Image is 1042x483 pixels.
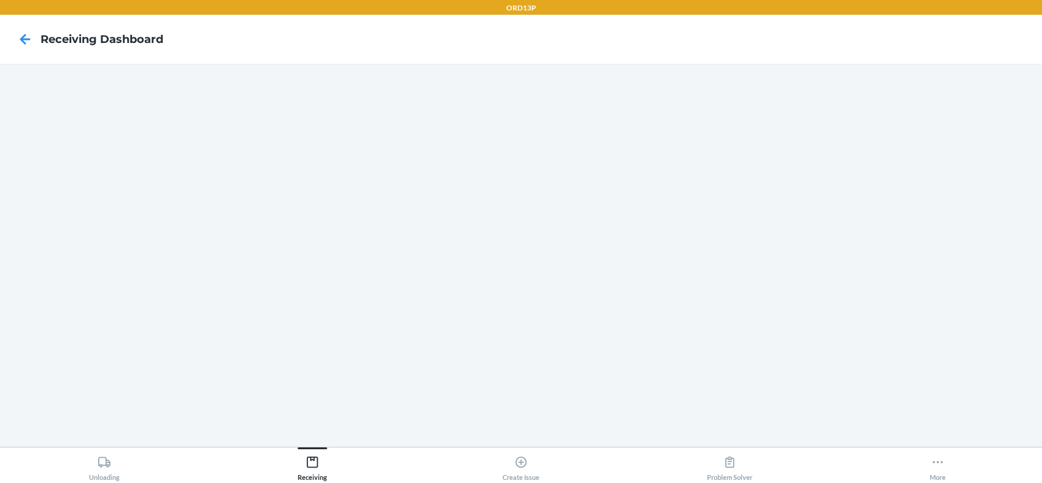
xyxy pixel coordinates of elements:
[833,447,1042,481] button: More
[506,2,536,14] p: ORD13P
[209,447,417,481] button: Receiving
[10,74,1032,437] iframe: Receiving dashboard
[417,447,625,481] button: Create Issue
[625,447,834,481] button: Problem Solver
[707,450,752,481] div: Problem Solver
[41,31,163,47] h4: Receiving dashboard
[930,450,946,481] div: More
[298,450,327,481] div: Receiving
[89,450,120,481] div: Unloading
[503,450,539,481] div: Create Issue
